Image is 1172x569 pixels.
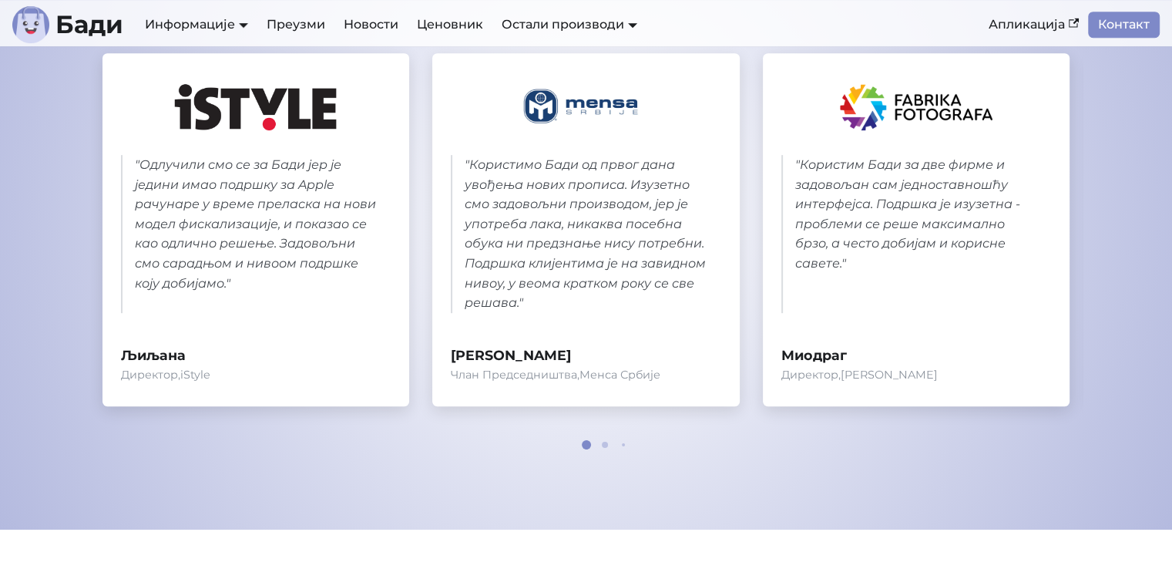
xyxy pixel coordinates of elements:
[174,84,337,130] img: iStyle logo
[781,155,1052,313] blockquote: " Користим Бади за две фирме и задовољан сам једноставношћу интерфејса. Подршка је изузетна - про...
[12,6,123,43] a: ЛогоБади
[451,155,721,313] blockquote: " Користимо Бади од првог дана увођења нових прописа. Изузетно смо задовољни производом, јер је у...
[121,344,391,366] strong: Љиљана
[1088,12,1160,38] a: Контакт
[257,12,334,38] a: Преузми
[519,84,653,130] img: Менса Србије logo
[451,366,721,385] span: Члан Председништва , Менса Србије
[334,12,408,38] a: Новости
[979,12,1088,38] a: Апликација
[121,155,391,313] blockquote: " Одлучили смо се за Бади јер је једини имао подршку за Apple рачунаре у време преласка на нови м...
[121,366,391,385] span: Директор , iStyle
[408,12,492,38] a: Ценовник
[781,344,1052,366] strong: Миодраг
[781,366,1052,385] span: Директор , [PERSON_NAME]
[12,6,49,43] img: Лого
[502,17,637,32] a: Остали производи
[55,12,123,37] b: Бади
[145,17,248,32] a: Информације
[451,344,721,366] strong: [PERSON_NAME]
[840,84,992,130] img: Фабрика Фотографа logo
